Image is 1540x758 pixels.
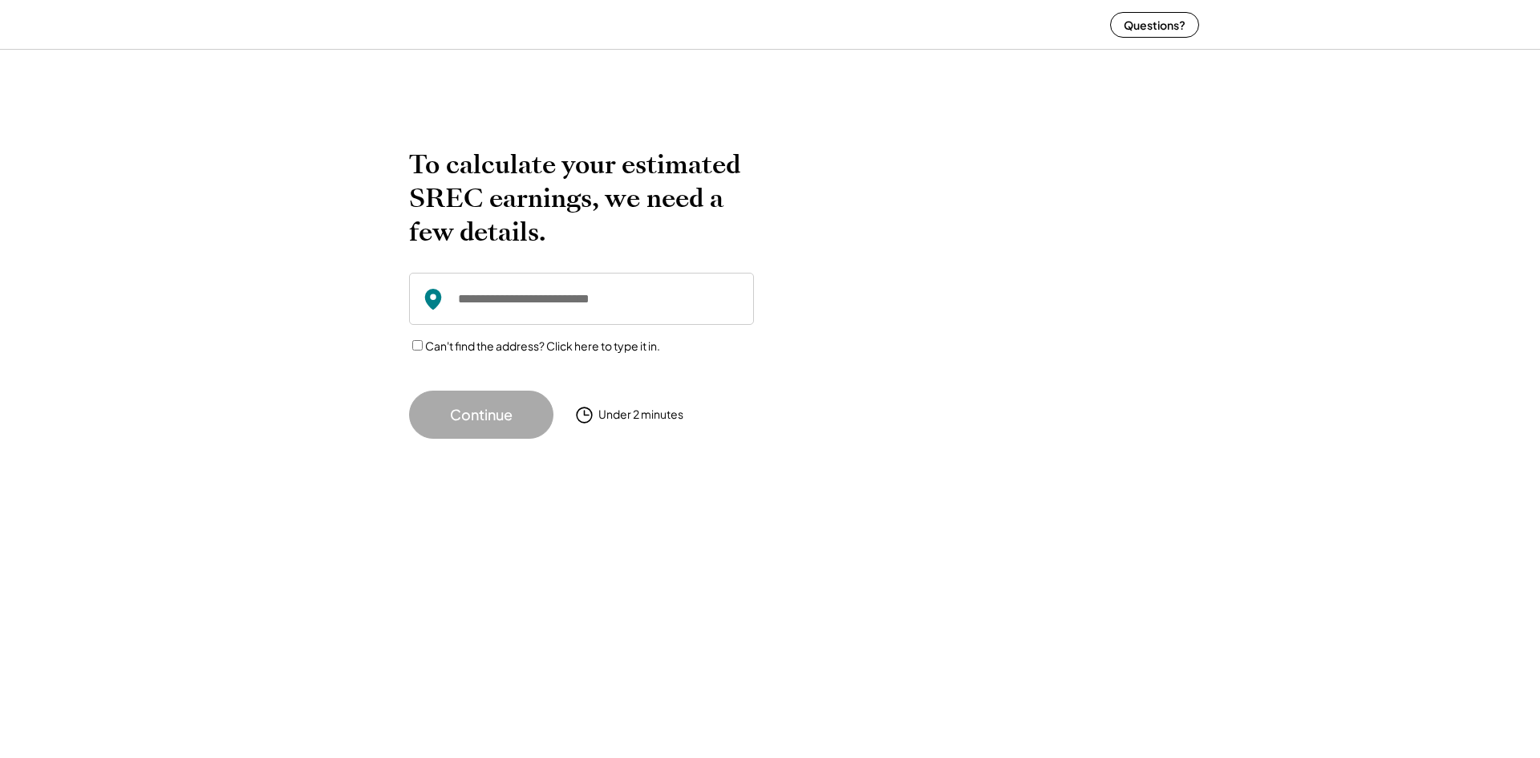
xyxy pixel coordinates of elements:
[794,148,1107,405] img: yH5BAEAAAAALAAAAAABAAEAAAIBRAA7
[1110,12,1199,38] button: Questions?
[409,148,754,249] h2: To calculate your estimated SREC earnings, we need a few details.
[341,3,453,46] img: yH5BAEAAAAALAAAAAABAAEAAAIBRAA7
[425,338,660,353] label: Can't find the address? Click here to type it in.
[409,391,553,439] button: Continue
[598,407,683,423] div: Under 2 minutes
